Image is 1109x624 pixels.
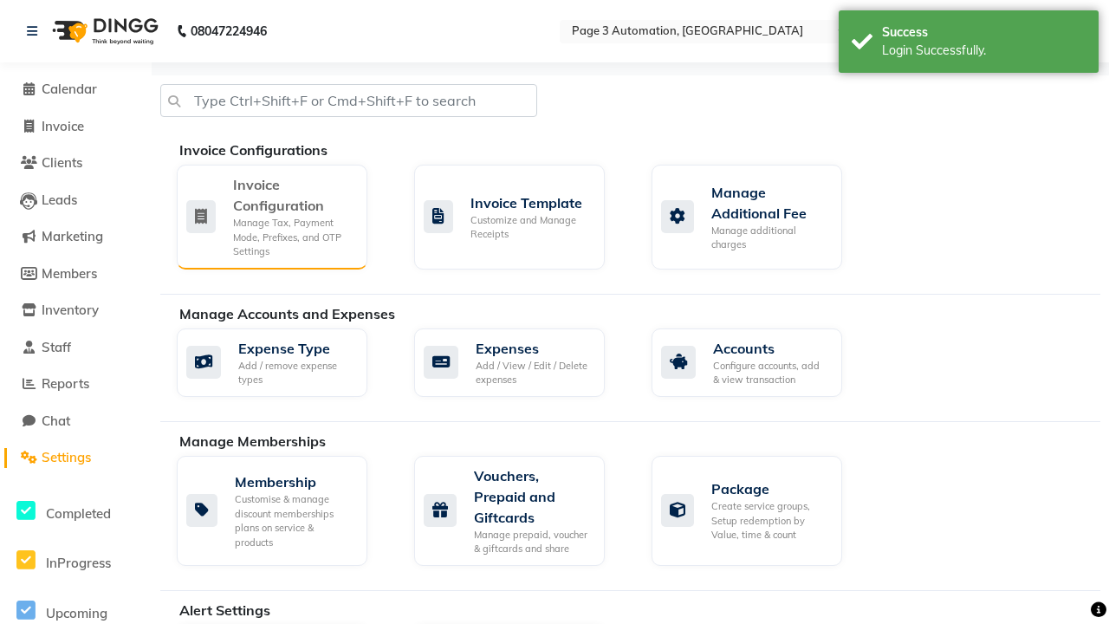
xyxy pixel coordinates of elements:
span: Members [42,265,97,282]
a: Settings [4,448,147,468]
img: logo [44,7,163,55]
div: Add / View / Edit / Delete expenses [476,359,591,387]
div: Expenses [476,338,591,359]
a: AccountsConfigure accounts, add & view transaction [652,328,863,397]
a: Reports [4,374,147,394]
a: Marketing [4,227,147,247]
a: Staff [4,338,147,358]
div: Success [882,23,1086,42]
span: Completed [46,505,111,522]
span: Leads [42,192,77,208]
a: Clients [4,153,147,173]
div: Vouchers, Prepaid and Giftcards [474,465,591,528]
a: ExpensesAdd / View / Edit / Delete expenses [414,328,626,397]
span: Marketing [42,228,103,244]
span: Clients [42,154,82,171]
span: Staff [42,339,71,355]
a: Expense TypeAdd / remove expense types [177,328,388,397]
span: Inventory [42,302,99,318]
a: Vouchers, Prepaid and GiftcardsManage prepaid, voucher & giftcards and share [414,456,626,566]
div: Add / remove expense types [238,359,353,387]
a: Invoice TemplateCustomize and Manage Receipts [414,165,626,270]
div: Customize and Manage Receipts [470,213,591,242]
div: Accounts [713,338,828,359]
span: Upcoming [46,605,107,621]
a: Invoice [4,117,147,137]
span: Invoice [42,118,84,134]
input: Type Ctrl+Shift+F or Cmd+Shift+F to search [160,84,537,117]
div: Invoice Configuration [233,174,353,216]
div: Login Successfully. [882,42,1086,60]
div: Create service groups, Setup redemption by Value, time & count [711,499,828,543]
span: Chat [42,413,70,429]
span: Calendar [42,81,97,97]
div: Customise & manage discount memberships plans on service & products [235,492,353,549]
a: PackageCreate service groups, Setup redemption by Value, time & count [652,456,863,566]
div: Manage Tax, Payment Mode, Prefixes, and OTP Settings [233,216,353,259]
a: Chat [4,412,147,432]
div: Package [711,478,828,499]
div: Manage prepaid, voucher & giftcards and share [474,528,591,556]
span: Settings [42,449,91,465]
a: Invoice ConfigurationManage Tax, Payment Mode, Prefixes, and OTP Settings [177,165,388,270]
a: MembershipCustomise & manage discount memberships plans on service & products [177,456,388,566]
div: Membership [235,471,353,492]
div: Configure accounts, add & view transaction [713,359,828,387]
div: Manage additional charges [711,224,828,252]
a: Manage Additional FeeManage additional charges [652,165,863,270]
div: Expense Type [238,338,353,359]
a: Calendar [4,80,147,100]
a: Inventory [4,301,147,321]
span: InProgress [46,555,111,571]
div: Manage Additional Fee [711,182,828,224]
a: Members [4,264,147,284]
span: Reports [42,375,89,392]
b: 08047224946 [191,7,267,55]
a: Leads [4,191,147,211]
div: Invoice Template [470,192,591,213]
